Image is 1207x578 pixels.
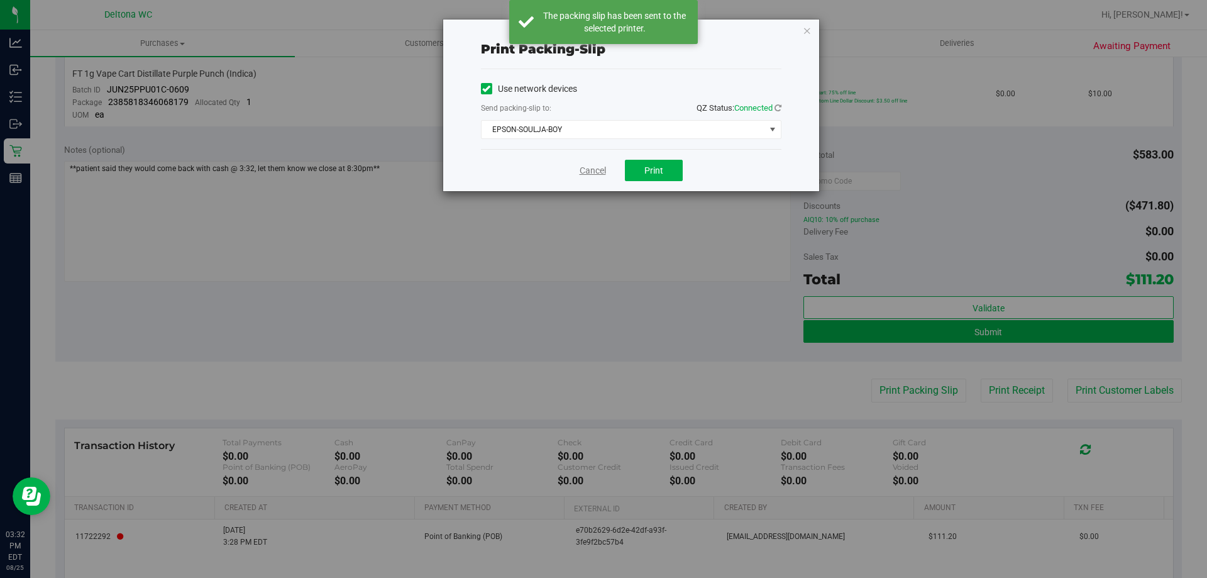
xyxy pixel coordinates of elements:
[697,103,781,113] span: QZ Status:
[481,82,577,96] label: Use network devices
[13,477,50,515] iframe: Resource center
[541,9,688,35] div: The packing slip has been sent to the selected printer.
[625,160,683,181] button: Print
[481,42,605,57] span: Print packing-slip
[482,121,765,138] span: EPSON-SOULJA-BOY
[481,103,551,114] label: Send packing-slip to:
[764,121,780,138] span: select
[580,164,606,177] a: Cancel
[644,165,663,175] span: Print
[734,103,773,113] span: Connected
